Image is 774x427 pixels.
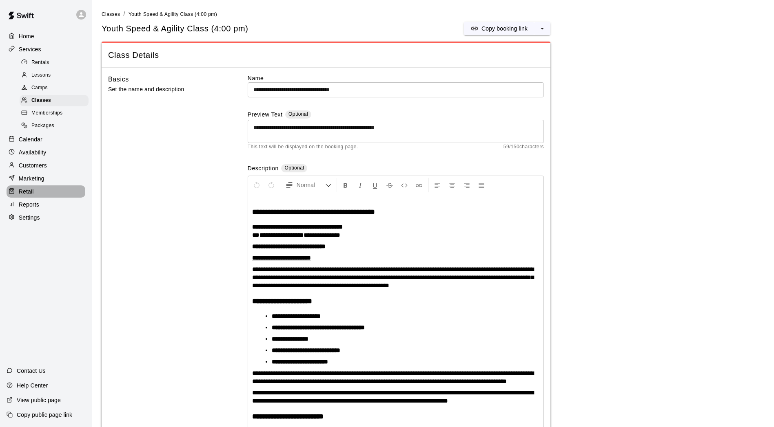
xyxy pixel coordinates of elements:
div: split button [464,22,550,35]
a: Classes [102,11,120,17]
p: Copy booking link [481,24,528,33]
span: Optional [288,111,308,117]
p: Help Center [17,381,48,390]
a: Services [7,43,85,55]
span: Memberships [31,109,62,117]
p: Services [19,45,41,53]
a: Home [7,30,85,42]
a: Packages [20,120,92,132]
div: Lessons [20,70,89,81]
div: Rentals [20,57,89,68]
label: Description [248,164,279,174]
span: Packages [31,122,54,130]
button: Insert Code [397,178,411,192]
p: Customers [19,161,47,169]
span: Optional [284,165,304,171]
span: Rentals [31,59,49,67]
button: Justify Align [475,178,488,192]
span: Lessons [31,71,51,79]
nav: breadcrumb [102,10,764,19]
p: Contact Us [17,367,46,375]
button: Format Underline [368,178,382,192]
span: Camps [31,84,48,92]
button: Copy booking link [464,22,534,35]
p: View public page [17,396,61,404]
a: Calendar [7,133,85,145]
p: Settings [19,213,40,222]
p: Retail [19,187,34,196]
button: Insert Link [412,178,426,192]
label: Preview Text [248,110,283,120]
span: 59 / 150 characters [503,143,544,151]
p: Copy public page link [17,411,72,419]
label: Name [248,74,544,82]
a: Availability [7,146,85,158]
span: Normal [297,181,325,189]
div: Packages [20,120,89,132]
div: Classes [20,95,89,106]
p: Reports [19,200,39,209]
span: Classes [31,97,51,105]
a: Memberships [20,107,92,120]
div: Camps [20,82,89,94]
button: Undo [250,178,264,192]
a: Camps [20,82,92,95]
button: Right Align [460,178,474,192]
button: select merge strategy [534,22,550,35]
h5: Youth Speed & Agility Class (4:00 pm) [102,23,248,34]
span: Youth Speed & Agility Class (4:00 pm) [129,11,217,17]
a: Customers [7,159,85,172]
p: Set the name and description [108,84,222,95]
a: Rentals [20,56,92,69]
button: Format Strikethrough [383,178,397,192]
a: Retail [7,185,85,198]
a: Marketing [7,172,85,185]
button: Format Bold [339,178,353,192]
a: Classes [20,95,92,107]
span: Class Details [108,50,544,61]
p: Calendar [19,135,42,143]
button: Redo [264,178,278,192]
li: / [123,10,125,18]
a: Reports [7,198,85,211]
div: Memberships [20,108,89,119]
p: Home [19,32,34,40]
button: Center Align [445,178,459,192]
span: This text will be displayed on the booking page. [248,143,358,151]
p: Marketing [19,174,44,183]
p: Availability [19,148,47,156]
a: Lessons [20,69,92,81]
button: Formatting Options [282,178,335,192]
button: Format Italics [353,178,367,192]
h6: Basics [108,74,129,85]
button: Left Align [430,178,444,192]
a: Settings [7,211,85,224]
